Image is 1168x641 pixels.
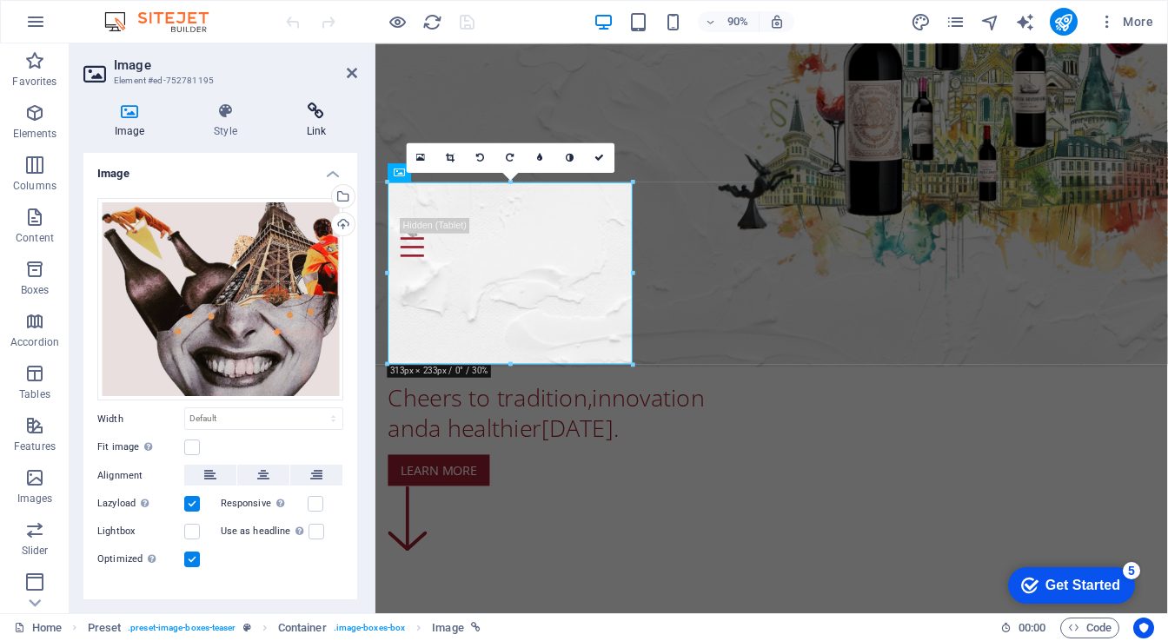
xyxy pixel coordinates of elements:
[585,142,614,172] a: Confirm ( Ctrl ⏎ )
[10,335,59,349] p: Accordion
[724,11,752,32] h6: 90%
[51,19,126,35] div: Get Started
[1050,8,1078,36] button: publish
[97,521,184,542] label: Lightbox
[334,618,406,638] span: . image-boxes-box
[88,618,481,638] nav: breadcrumb
[243,623,251,632] i: This element is a customizable preset
[1098,13,1153,30] span: More
[114,57,357,73] h2: Image
[19,387,50,401] p: Tables
[525,142,554,172] a: Blur
[114,73,322,89] h3: Element #ed-752781195
[1019,618,1045,638] span: 00 00
[14,9,141,45] div: Get Started 5 items remaining, 0% complete
[21,283,50,297] p: Boxes
[129,3,146,21] div: 5
[407,142,436,172] a: Select files from the file manager, stock photos, or upload file(s)
[1015,11,1036,32] button: text_generator
[128,618,236,638] span: . preset-image-boxes-teaser
[698,11,760,32] button: 90%
[14,618,62,638] a: Click to cancel selection. Double-click to open Pages
[1015,12,1035,32] i: AI Writer
[97,198,343,401] div: Untitleddesign30-d9BzeKJAQxAwnGQQLkYnOg.png
[911,11,932,32] button: design
[432,618,463,638] span: Click to select. Double-click to edit
[221,521,309,542] label: Use as headline
[97,437,184,458] label: Fit image
[221,493,308,514] label: Responsive
[1068,618,1112,638] span: Code
[97,414,184,424] label: Width
[17,492,53,506] p: Images
[22,544,49,558] p: Slider
[1133,618,1154,638] button: Usercentrics
[1000,618,1046,638] h6: Session time
[422,12,442,32] i: Reload page
[97,549,184,570] label: Optimized
[1031,621,1033,634] span: :
[1053,12,1073,32] i: Publish
[466,142,495,172] a: Rotate left 90°
[13,127,57,141] p: Elements
[275,102,357,139] h4: Link
[88,618,122,638] span: Click to select. Double-click to edit
[14,439,56,453] p: Features
[1092,8,1160,36] button: More
[980,12,1000,32] i: Navigator
[911,12,931,32] i: Design (Ctrl+Alt+Y)
[946,11,966,32] button: pages
[946,12,966,32] i: Pages (Ctrl+Alt+S)
[97,493,184,514] label: Lazyload
[83,102,182,139] h4: Image
[278,618,327,638] span: Click to select. Double-click to edit
[769,14,785,30] i: On resize automatically adjust zoom level to fit chosen device.
[182,102,275,139] h4: Style
[12,75,56,89] p: Favorites
[436,142,466,172] a: Crop mode
[16,231,54,245] p: Content
[97,466,184,486] label: Alignment
[1060,618,1119,638] button: Code
[100,11,230,32] img: Editor Logo
[980,11,1001,32] button: navigator
[495,142,525,172] a: Rotate right 90°
[471,623,481,632] i: This element is linked
[83,153,357,184] h4: Image
[83,584,357,625] h4: Text
[13,179,56,193] p: Columns
[555,142,585,172] a: Greyscale
[387,11,408,32] button: Click here to leave preview mode and continue editing
[421,11,442,32] button: reload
